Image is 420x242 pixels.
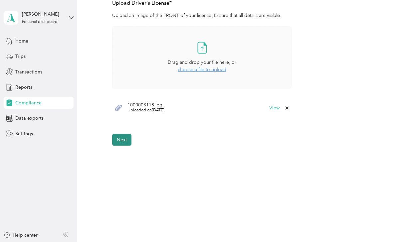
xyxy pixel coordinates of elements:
[383,205,420,242] iframe: Everlance-gr Chat Button Frame
[15,53,26,60] span: Trips
[178,67,226,72] span: choose a file to upload
[112,26,291,88] span: Drag and drop your file here, orchoose a file to upload
[15,115,44,122] span: Data exports
[15,38,28,45] span: Home
[269,106,280,110] button: View
[112,134,131,146] button: Next
[15,68,42,75] span: Transactions
[15,84,32,91] span: Reports
[112,12,292,19] p: Upload an image of the FRONT of your license. Ensure that all details are visible.
[15,99,42,106] span: Compliance
[22,11,64,18] div: [PERSON_NAME]
[168,60,236,65] span: Drag and drop your file here, or
[127,103,164,107] span: 1000003118.jpg
[22,20,58,24] div: Personal dashboard
[15,130,33,137] span: Settings
[4,232,38,239] button: Help center
[127,107,164,113] span: Uploaded on [DATE]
